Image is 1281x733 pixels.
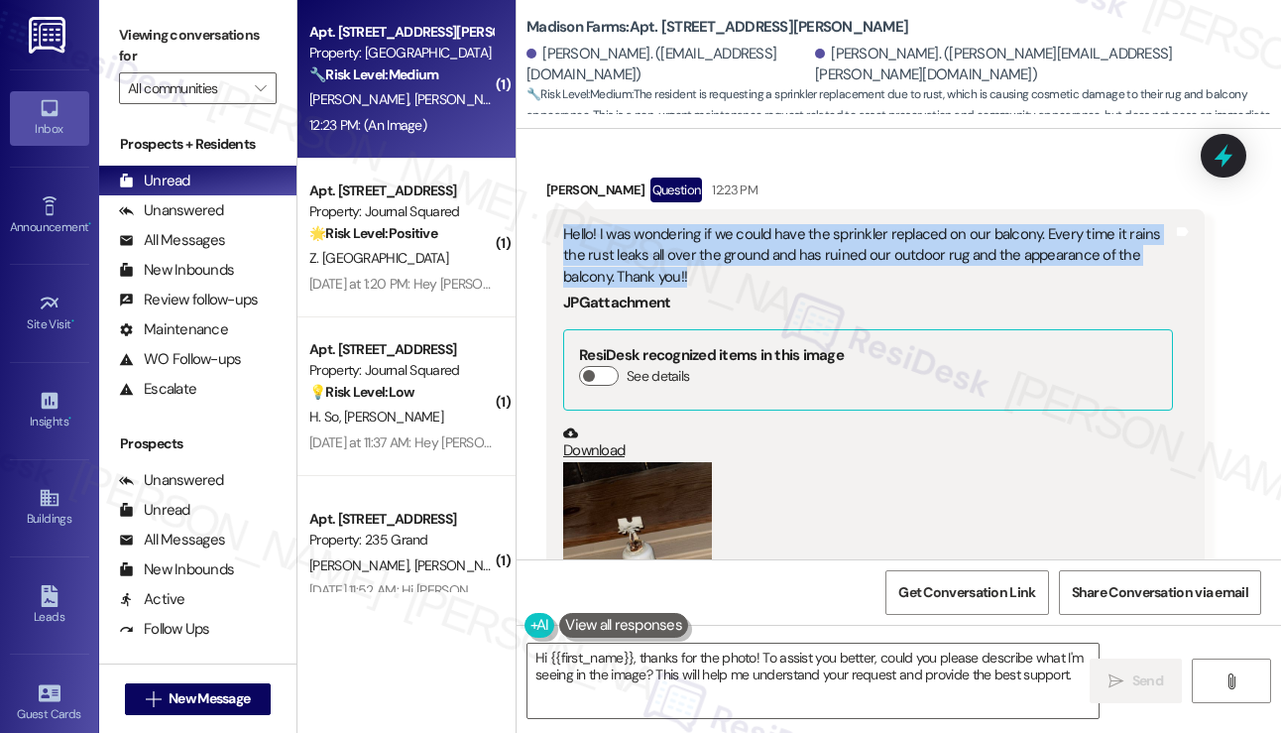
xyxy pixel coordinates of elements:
a: Inbox [10,91,89,145]
div: Apt. [STREET_ADDRESS] [309,181,493,201]
div: Prospects [99,433,296,454]
a: Guest Cards [10,676,89,730]
button: Zoom image [563,462,712,661]
div: 12:23 PM [707,180,757,200]
img: ResiDesk Logo [29,17,69,54]
div: Unanswered [119,470,224,491]
div: New Inbounds [119,260,234,281]
span: Z. [GEOGRAPHIC_DATA] [309,249,448,267]
span: • [68,412,71,426]
b: Madison Farms: Apt. [STREET_ADDRESS][PERSON_NAME] [526,17,908,38]
textarea: Hi {{first_name}}, thanks for the photo! To assist you better, could you please describe what I'm... [527,644,1099,718]
div: Review follow-ups [119,290,258,310]
input: All communities [128,72,245,104]
strong: 🔧 Risk Level: Medium [526,86,632,102]
div: WO Follow-ups [119,349,241,370]
div: Apt. [STREET_ADDRESS] [309,339,493,360]
strong: 💡 Risk Level: Low [309,383,414,401]
span: Get Conversation Link [898,582,1035,603]
span: [PERSON_NAME] [414,556,514,574]
span: • [71,314,74,328]
span: Send [1132,671,1163,691]
div: Unread [119,171,190,191]
span: • [88,217,91,231]
div: Apt. [STREET_ADDRESS][PERSON_NAME] [309,22,493,43]
div: Maintenance [119,319,228,340]
div: [DATE] at 11:37 AM: Hey [PERSON_NAME] and Junho, we appreciate your text! We'll be back at 11AM t... [309,433,1263,451]
div: [PERSON_NAME]. ([EMAIL_ADDRESS][DOMAIN_NAME]) [526,44,810,86]
b: ResiDesk recognized items in this image [579,345,844,365]
i:  [1108,673,1123,689]
div: Follow Ups [119,619,210,640]
span: [PERSON_NAME] [344,408,443,426]
div: Question [650,178,703,202]
div: [DATE] at 1:20 PM: Hey [PERSON_NAME], we appreciate your text! We'll be back at 11AM to help you ... [309,275,1198,293]
div: [PERSON_NAME] [546,178,1205,209]
span: [PERSON_NAME] [309,556,414,574]
div: Property: Journal Squared [309,360,493,381]
div: [PERSON_NAME]. ([PERSON_NAME][EMAIL_ADDRESS][PERSON_NAME][DOMAIN_NAME]) [815,44,1266,86]
div: Hello! I was wondering if we could have the sprinkler replaced on our balcony. Every time it rain... [563,224,1173,288]
div: Unanswered [119,200,224,221]
i:  [146,691,161,707]
button: Share Conversation via email [1059,570,1261,615]
div: Property: Journal Squared [309,201,493,222]
div: Prospects + Residents [99,134,296,155]
div: 12:23 PM: (An Image) [309,116,426,134]
button: Get Conversation Link [885,570,1048,615]
a: Insights • [10,384,89,437]
strong: 🌟 Risk Level: Positive [309,224,437,242]
i:  [255,80,266,96]
div: Property: [GEOGRAPHIC_DATA] [309,43,493,63]
span: Share Conversation via email [1072,582,1248,603]
a: Leads [10,579,89,633]
div: New Inbounds [119,559,234,580]
strong: 🔧 Risk Level: Medium [309,65,438,83]
span: : The resident is requesting a sprinkler replacement due to rust, which is causing cosmetic damag... [526,84,1281,148]
label: See details [627,366,689,387]
div: Unread [119,500,190,521]
a: Download [563,426,1173,460]
b: JPG attachment [563,293,670,312]
span: New Message [169,688,250,709]
div: Apt. [STREET_ADDRESS] [309,509,493,530]
div: Active [119,589,185,610]
a: Site Visit • [10,287,89,340]
div: Escalate [119,379,196,400]
div: All Messages [119,530,225,550]
button: Send [1090,659,1182,703]
a: Buildings [10,481,89,535]
span: [PERSON_NAME] [414,90,514,108]
span: [PERSON_NAME] [309,90,414,108]
button: New Message [125,683,272,715]
i:  [1223,673,1238,689]
span: H. So [309,408,344,426]
div: All Messages [119,230,225,251]
label: Viewing conversations for [119,20,277,72]
div: Property: 235 Grand [309,530,493,550]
